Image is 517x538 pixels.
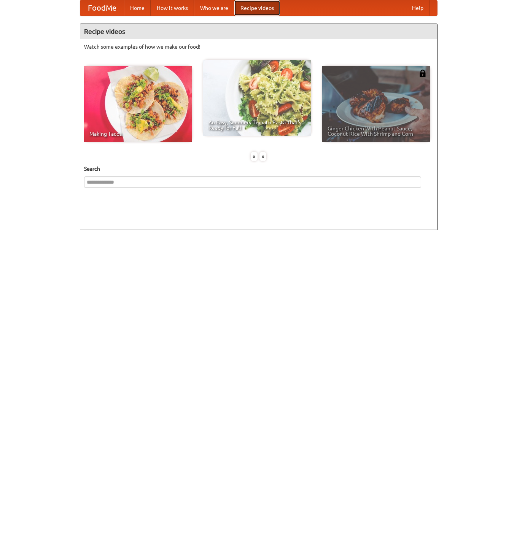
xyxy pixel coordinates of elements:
span: Making Tacos [89,131,187,136]
a: How it works [151,0,194,16]
h4: Recipe videos [80,24,437,39]
span: An Easy, Summery Tomato Pasta That's Ready for Fall [208,120,306,130]
a: Who we are [194,0,234,16]
a: FoodMe [80,0,124,16]
a: Making Tacos [84,66,192,142]
a: Recipe videos [234,0,280,16]
div: » [259,152,266,161]
img: 483408.png [419,70,426,77]
a: Help [406,0,430,16]
p: Watch some examples of how we make our food! [84,43,433,51]
h5: Search [84,165,433,173]
a: Home [124,0,151,16]
a: An Easy, Summery Tomato Pasta That's Ready for Fall [203,60,311,136]
div: « [251,152,258,161]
